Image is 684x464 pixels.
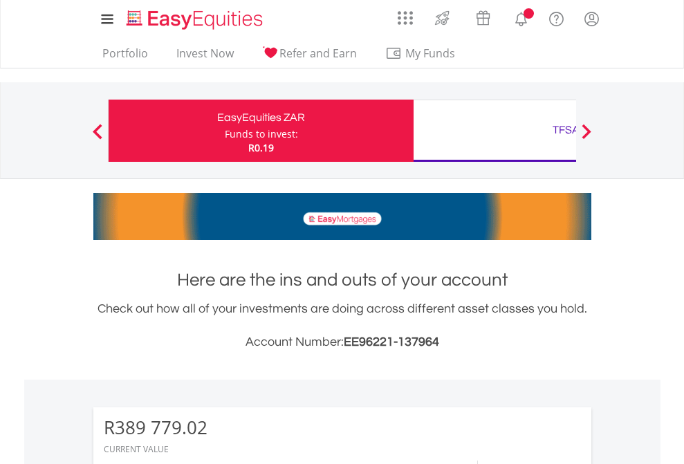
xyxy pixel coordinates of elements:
[573,131,600,145] button: Next
[117,108,405,127] div: EasyEquities ZAR
[93,193,591,240] img: EasyMortage Promotion Banner
[171,46,239,68] a: Invest Now
[574,3,609,34] a: My Profile
[385,44,476,62] span: My Funds
[93,299,591,352] div: Check out how all of your investments are doing across different asset classes you hold.
[124,8,268,31] img: EasyEquities_Logo.png
[104,445,207,454] div: CURRENT VALUE
[248,141,274,154] span: R0.19
[84,131,111,145] button: Previous
[539,3,574,31] a: FAQ's and Support
[279,46,357,61] span: Refer and Earn
[97,46,154,68] a: Portfolio
[225,127,298,141] div: Funds to invest:
[121,3,268,31] a: Home page
[398,10,413,26] img: grid-menu-icon.svg
[389,3,422,26] a: AppsGrid
[463,3,503,29] a: Vouchers
[93,333,591,352] h3: Account Number:
[472,7,494,29] img: vouchers-v2.svg
[93,268,591,293] h1: Here are the ins and outs of your account
[344,335,439,349] span: EE96221-137964
[104,418,207,438] div: R389 779.02
[431,7,454,29] img: thrive-v2.svg
[257,46,362,68] a: Refer and Earn
[503,3,539,31] a: Notifications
